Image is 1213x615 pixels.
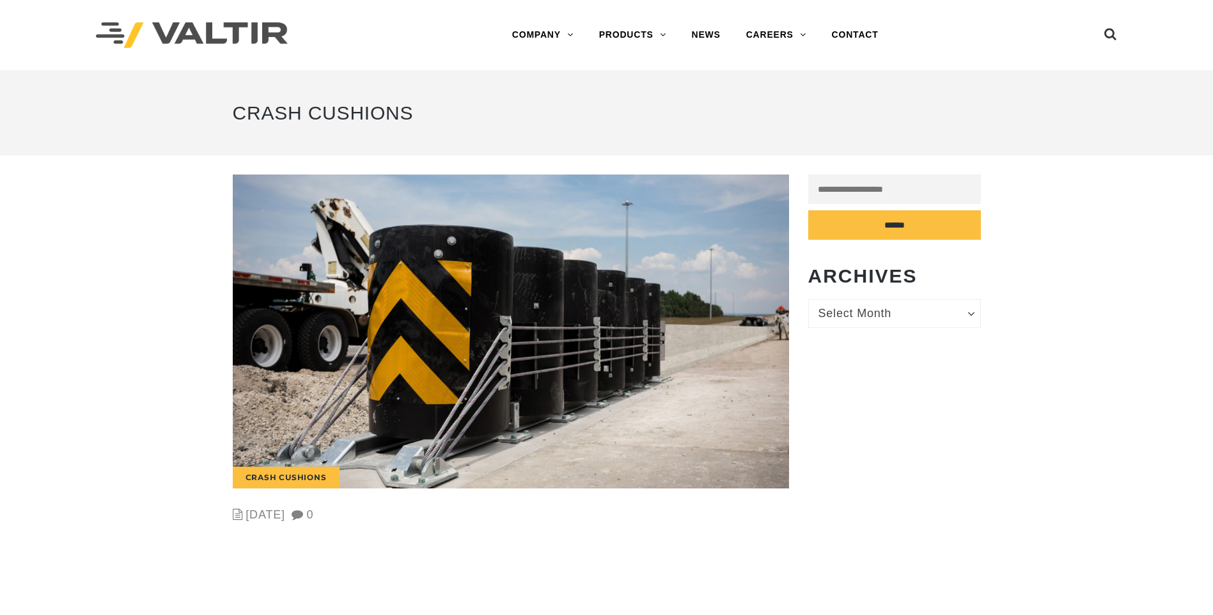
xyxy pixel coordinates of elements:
a: Crash Cushions [246,472,327,482]
span: Crash Cushions [233,102,414,123]
span: 0 [292,508,314,521]
a: PRODUCTS [586,22,679,48]
h2: Archives [808,265,981,286]
a: CAREERS [733,22,819,48]
span: Select Month [818,305,957,322]
img: Valtir [96,22,288,49]
a: NEWS [679,22,733,48]
a: COMPANY [499,22,586,48]
a: CONTACT [819,22,891,48]
a: Select Month [808,299,981,328]
a: [DATE] [246,508,285,521]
